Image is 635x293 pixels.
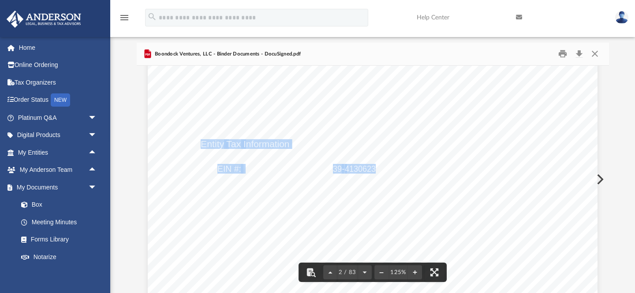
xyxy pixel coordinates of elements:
span: % [421,75,429,84]
span: 39 [333,164,342,173]
a: menu [119,17,130,23]
button: Next page [358,263,372,282]
span: % [421,106,429,115]
span: Tax Status: [217,179,258,188]
span: 4130623 [345,164,376,173]
img: User Pic [615,11,628,24]
button: Enter fullscreen [425,263,444,282]
span: Tax [226,140,241,148]
span: 40 [412,75,421,84]
span: EIN #: [217,164,241,173]
span: - [342,164,345,173]
div: Document Viewer [137,66,609,293]
img: Anderson Advisors Platinum Portal [4,11,84,28]
button: Toggle findbar [301,263,321,282]
span: Tax Year End: [217,193,269,202]
button: Download [571,47,587,61]
span: further. Please reach back out to your law coordinator and request the modifications and we will [201,247,542,256]
button: Zoom in [408,263,422,282]
i: search [147,12,157,22]
span: 20 [412,106,421,115]
a: My Documentsarrow_drop_down [6,178,106,196]
i: menu [119,12,130,23]
span: [PERSON_NAME] [213,106,279,115]
span: arrow_drop_down [88,126,106,145]
button: Close [587,47,603,61]
span: Entity [201,140,224,148]
span: [DATE] [333,223,359,231]
span: 1065 Partnership return [333,208,416,217]
a: Forms Library [12,231,101,248]
span: arrow_drop_up [88,144,106,162]
span: December 31 [333,193,380,202]
span: 2 / 83 [337,270,358,275]
span: Information [243,140,289,148]
a: Platinum Q&Aarrow_drop_down [6,109,110,126]
a: My Entitiesarrow_drop_up [6,144,110,161]
a: Notarize [12,248,106,266]
div: NEW [51,93,70,107]
a: Online Ordering [6,56,110,74]
span: Return Due Date: [217,223,280,231]
a: Box [12,196,101,214]
button: Zoom out [374,263,388,282]
span: arrow_drop_down [88,178,106,197]
div: Current zoom level [388,270,408,275]
a: My Anderson Teamarrow_drop_up [6,161,106,179]
span: If any of the above information is incorrect or you would like to modify, STOP and go no [201,237,517,246]
a: Meeting Minutes [12,213,106,231]
button: Previous page [323,263,337,282]
span: arrow_drop_up [88,161,106,179]
a: Order StatusNEW [6,91,110,109]
button: Next File [590,167,609,192]
button: 2 / 83 [337,263,358,282]
span: Boondock Ventures, LLC - Binder Documents - DocuSigned.pdf [153,50,301,58]
span: send you a revised operating agreement. [201,257,343,266]
a: Home [6,39,110,56]
span: Partnership [333,179,373,188]
a: Digital Productsarrow_drop_down [6,126,110,144]
a: Tax Organizers [6,74,110,91]
span: arrow_drop_down [88,109,106,127]
span: [PERSON_NAME] [213,75,287,84]
span: Tax Return Form: [217,208,281,217]
button: Print [554,47,571,61]
div: File preview [137,66,609,293]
